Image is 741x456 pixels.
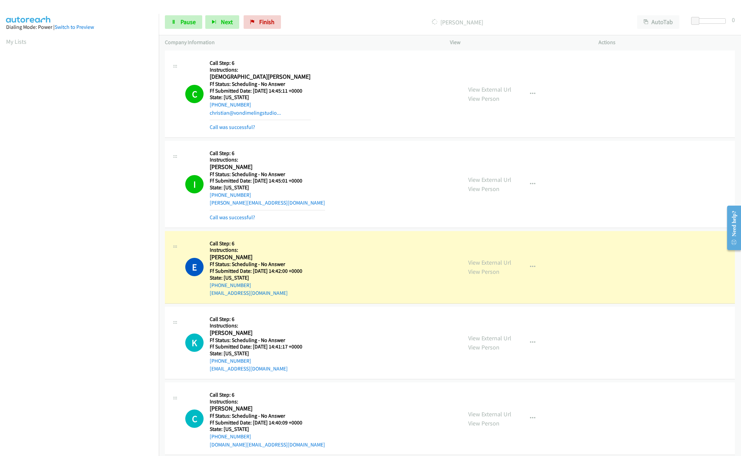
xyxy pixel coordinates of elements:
[210,240,311,247] h5: Call Step: 6
[205,15,239,29] button: Next
[695,18,726,24] div: Delay between calls (in seconds)
[468,343,499,351] a: View Person
[55,24,94,30] a: Switch to Preview
[210,150,325,157] h5: Call Step: 6
[210,163,311,171] h2: [PERSON_NAME]
[598,38,735,46] p: Actions
[165,15,202,29] a: Pause
[165,38,438,46] p: Company Information
[210,88,311,94] h5: Ff Submitted Date: [DATE] 14:45:11 +0000
[732,15,735,24] div: 0
[210,268,311,274] h5: Ff Submitted Date: [DATE] 14:42:00 +0000
[722,201,741,255] iframe: Resource Center
[210,405,311,413] h2: [PERSON_NAME]
[185,175,204,193] h1: I
[210,199,325,206] a: [PERSON_NAME][EMAIL_ADDRESS][DOMAIN_NAME]
[210,253,311,261] h2: [PERSON_NAME]
[185,410,204,428] h1: C
[210,398,325,405] h5: Instructions:
[221,18,233,26] span: Next
[210,94,311,101] h5: State: [US_STATE]
[210,419,325,426] h5: Ff Submitted Date: [DATE] 14:40:09 +0000
[468,268,499,275] a: View Person
[210,124,255,130] a: Call was successful?
[6,52,159,375] iframe: Dialpad
[210,247,311,253] h5: Instructions:
[637,15,679,29] button: AutoTab
[290,18,625,27] p: [PERSON_NAME]
[210,73,311,81] h2: [DEMOGRAPHIC_DATA][PERSON_NAME]
[468,85,511,93] a: View External Url
[210,184,325,191] h5: State: [US_STATE]
[468,176,511,184] a: View External Url
[244,15,281,29] a: Finish
[180,18,196,26] span: Pause
[185,258,204,276] h1: E
[185,334,204,352] h1: K
[210,322,311,329] h5: Instructions:
[210,156,325,163] h5: Instructions:
[210,101,251,108] a: [PHONE_NUMBER]
[210,261,311,268] h5: Ff Status: Scheduling - No Answer
[185,85,204,103] h1: C
[468,259,511,266] a: View External Url
[210,365,288,372] a: [EMAIL_ADDRESS][DOMAIN_NAME]
[210,60,311,66] h5: Call Step: 6
[210,433,251,440] a: [PHONE_NUMBER]
[210,350,311,357] h5: State: [US_STATE]
[210,413,325,419] h5: Ff Status: Scheduling - No Answer
[450,38,586,46] p: View
[210,329,311,337] h2: [PERSON_NAME]
[210,81,311,88] h5: Ff Status: Scheduling - No Answer
[210,426,325,433] h5: State: [US_STATE]
[210,343,311,350] h5: Ff Submitted Date: [DATE] 14:41:17 +0000
[210,177,325,184] h5: Ff Submitted Date: [DATE] 14:45:01 +0000
[210,171,325,178] h5: Ff Status: Scheduling - No Answer
[210,358,251,364] a: [PHONE_NUMBER]
[259,18,274,26] span: Finish
[210,214,255,221] a: Call was successful?
[210,337,311,344] h5: Ff Status: Scheduling - No Answer
[210,316,311,323] h5: Call Step: 6
[210,441,325,448] a: [DOMAIN_NAME][EMAIL_ADDRESS][DOMAIN_NAME]
[6,38,26,45] a: My Lists
[468,334,511,342] a: View External Url
[210,290,288,296] a: [EMAIL_ADDRESS][DOMAIN_NAME]
[185,334,204,352] div: The call is yet to be attempted
[210,274,311,281] h5: State: [US_STATE]
[210,392,325,398] h5: Call Step: 6
[185,410,204,428] div: The call is yet to be attempted
[468,410,511,418] a: View External Url
[210,66,311,73] h5: Instructions:
[468,95,499,102] a: View Person
[210,110,281,116] a: christian@vondimelingstudio...
[6,23,153,31] div: Dialing Mode: Power |
[468,185,499,193] a: View Person
[468,419,499,427] a: View Person
[210,282,251,288] a: [PHONE_NUMBER]
[210,192,251,198] a: [PHONE_NUMBER]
